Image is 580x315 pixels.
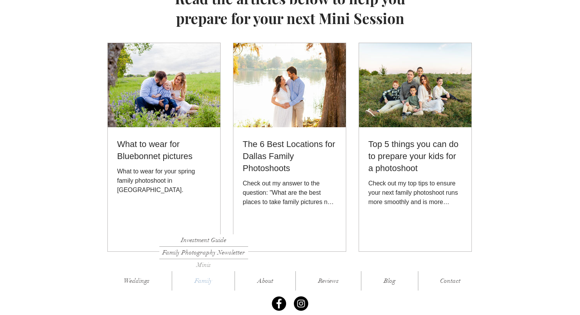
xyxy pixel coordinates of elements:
p: Blog [380,271,399,291]
p: About [254,271,277,291]
div: What to wear for your spring family photoshoot in [GEOGRAPHIC_DATA]. [117,167,211,195]
a: The 6 Best Locations for Dallas Family Photoshoots [243,138,337,174]
div: Check out my top tips to ensure your next family photoshoot runs more smoothly and is more enjoya... [368,179,462,207]
a: About [235,271,295,291]
ul: Social Bar [272,296,308,311]
a: Top 5 things you can do to prepare your kids for a photoshoot [368,138,462,174]
img: The 6 Best Locations for Dallas Family Photoshoots [233,43,346,128]
a: Blog [361,271,418,291]
a: Investment Guide [159,234,248,246]
p: Investment Guide [178,234,230,246]
p: Minis [193,259,214,271]
a: Family Photography Newsletter [159,247,248,259]
p: Family [191,271,216,291]
img: Top 5 things you can do to prepare your kids for a photoshoot [359,43,472,128]
a: Reviews [296,271,361,291]
a: What to wear for Bluebonnet pictures [117,138,211,163]
img: Facebook [272,296,286,311]
p: Contact [436,271,464,291]
div: Check out my answer to the question: "What are the best places to take family pictures near me?" [243,179,337,207]
img: What to wear for Bluebonnet pictures [107,43,221,128]
p: Reviews [314,271,343,291]
a: Minis [159,259,248,271]
a: Family [172,271,235,291]
img: Instagram [294,296,308,311]
a: Weddings [102,271,172,291]
a: Contact [418,271,482,291]
p: Weddings [120,271,154,291]
div: Post list. Select a post to read. [107,43,472,252]
iframe: Wix Chat [544,279,580,315]
nav: Site [102,271,482,291]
